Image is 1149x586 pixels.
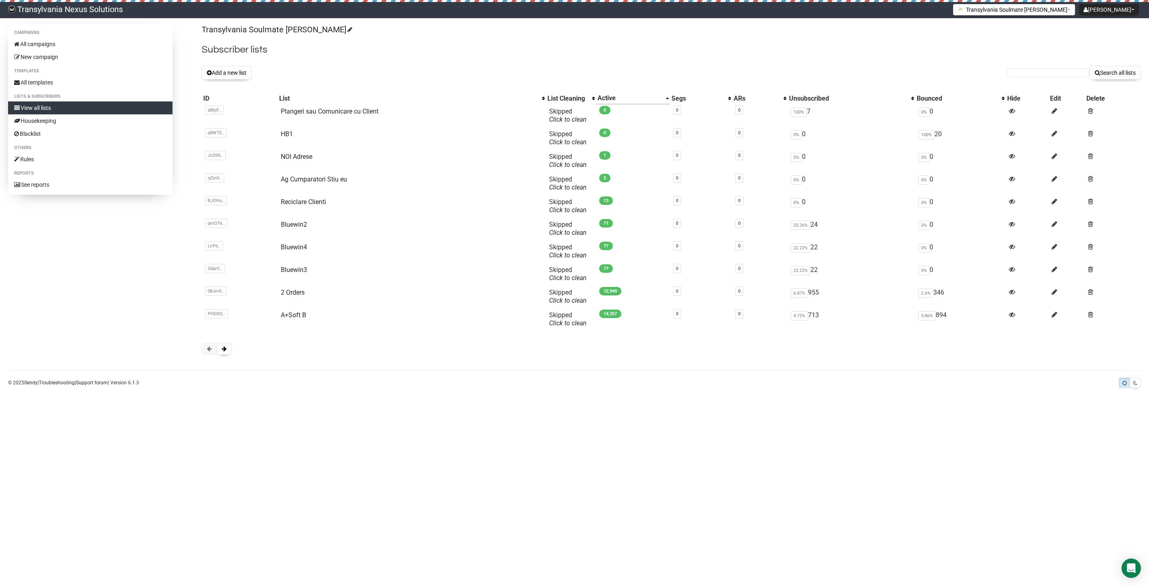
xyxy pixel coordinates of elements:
[205,196,227,205] span: RJOHo..
[8,51,173,63] a: New campaign
[1007,95,1047,103] div: Hide
[787,195,915,217] td: 0
[205,151,226,160] span: JcG9A..
[549,274,587,282] a: Click to clean
[791,243,810,253] span: 22.22%
[957,6,964,13] img: 1.png
[671,95,724,103] div: Segs
[1006,93,1048,104] th: Hide: No sort applied, sorting is disabled
[791,175,802,185] span: 0%
[599,242,613,250] span: 77
[915,240,1006,263] td: 0
[202,93,278,104] th: ID: No sort applied, sorting is disabled
[1090,66,1141,80] button: Search all lists
[915,172,1006,195] td: 0
[787,127,915,150] td: 0
[203,95,276,103] div: ID
[918,266,930,275] span: 0%
[791,198,802,207] span: 0%
[39,380,75,386] a: Troubleshooting
[918,221,930,230] span: 0%
[732,93,787,104] th: ARs: No sort applied, activate to apply an ascending sort
[915,285,1006,308] td: 346
[549,161,587,169] a: Click to clean
[281,108,379,115] a: Plangeri sau Comunicare cu Client
[787,285,915,308] td: 955
[549,243,587,259] span: Skipped
[549,116,587,123] a: Click to clean
[549,319,587,327] a: Click to clean
[1079,4,1139,15] button: [PERSON_NAME]
[24,380,38,386] a: Sendy
[281,266,307,274] a: Bluewin3
[549,130,587,146] span: Skipped
[547,95,588,103] div: List Cleaning
[549,108,587,123] span: Skipped
[915,195,1006,217] td: 0
[915,308,1006,331] td: 894
[791,108,807,117] span: 100%
[787,240,915,263] td: 22
[546,93,596,104] th: List Cleaning: No sort applied, activate to apply an ascending sort
[205,309,228,318] span: PHDXQ..
[8,127,173,140] a: Blacklist
[202,42,1141,57] h2: Subscriber lists
[953,4,1075,15] button: Transylvania Soulmate [PERSON_NAME]
[738,130,741,135] a: 0
[738,311,741,316] a: 0
[202,25,351,34] a: Transylvania Soulmate [PERSON_NAME]
[918,153,930,162] span: 0%
[281,198,326,206] a: Reciclare Clienti
[599,196,613,205] span: 13
[8,153,173,166] a: Rules
[202,66,252,80] button: Add a new list
[549,138,587,146] a: Click to clean
[549,297,587,304] a: Click to clean
[278,93,546,104] th: List: No sort applied, activate to apply an ascending sort
[205,219,227,228] span: qmQTe..
[918,108,930,117] span: 0%
[918,175,930,185] span: 0%
[549,206,587,214] a: Click to clean
[738,289,741,294] a: 0
[599,151,610,160] span: 1
[281,289,305,296] a: 2 Orders
[205,173,224,183] span: iyQnV..
[599,287,621,295] span: 12,949
[1048,93,1085,104] th: Edit: No sort applied, sorting is disabled
[549,289,587,304] span: Skipped
[281,153,312,160] a: NOI Adrese
[738,243,741,249] a: 0
[281,130,293,138] a: HB1
[915,127,1006,150] td: 20
[8,28,173,38] li: Campaigns
[8,378,139,387] p: © 2025 | | | Version 6.1.3
[918,130,934,139] span: 100%
[549,266,587,282] span: Skipped
[738,175,741,181] a: 0
[205,264,225,273] span: G0prC..
[791,153,802,162] span: 0%
[549,229,587,236] a: Click to clean
[791,311,808,320] span: 4.73%
[8,143,173,153] li: Others
[281,221,307,228] a: Bluewin2
[281,243,307,251] a: Bluewin4
[676,266,678,271] a: 0
[791,221,810,230] span: 25.26%
[676,198,678,203] a: 0
[676,153,678,158] a: 0
[549,311,587,327] span: Skipped
[549,221,587,236] span: Skipped
[8,101,173,114] a: View all lists
[599,219,613,228] span: 71
[787,308,915,331] td: 713
[787,93,915,104] th: Unsubscribed: No sort applied, activate to apply an ascending sort
[676,108,678,113] a: 0
[918,289,933,298] span: 2.6%
[787,104,915,127] td: 7
[917,95,997,103] div: Bounced
[8,114,173,127] a: Housekeeping
[918,198,930,207] span: 0%
[676,221,678,226] a: 0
